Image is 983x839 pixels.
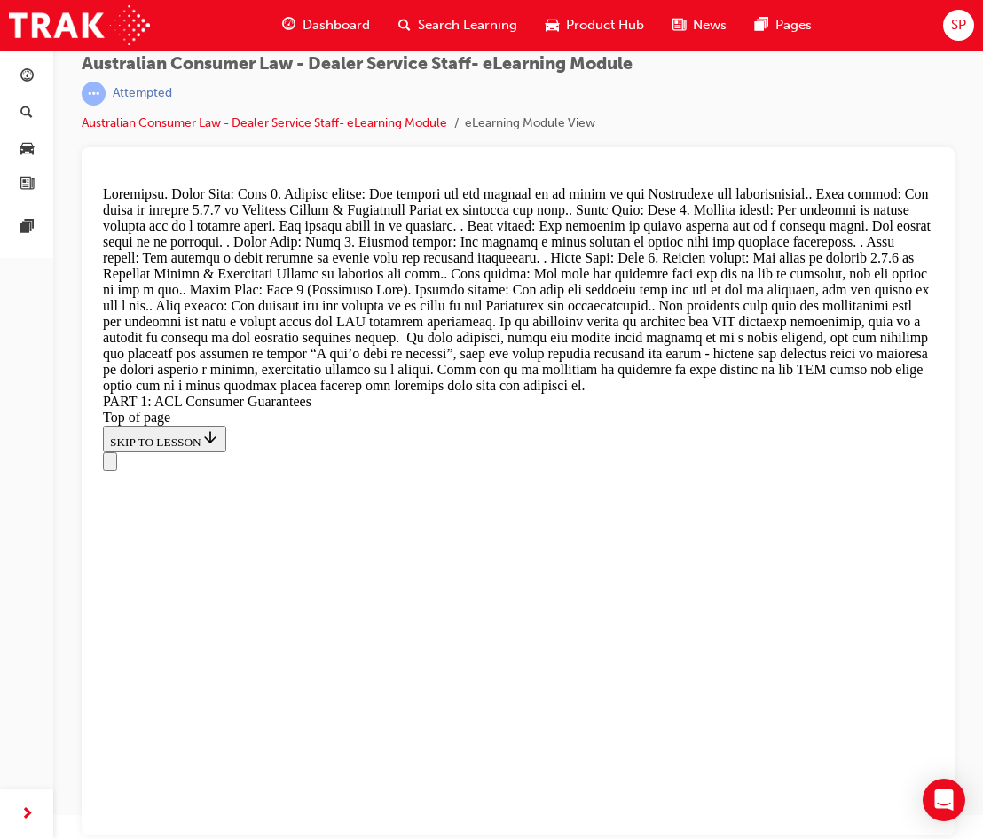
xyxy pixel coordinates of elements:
span: Search Learning [418,15,517,35]
a: news-iconNews [658,7,741,43]
span: learningRecordVerb_ATTEMPT-icon [82,82,106,106]
div: Top of page [7,231,838,247]
span: guage-icon [20,69,34,85]
button: SKIP TO LESSON [7,247,130,273]
li: eLearning Module View [465,114,595,134]
span: car-icon [20,141,34,157]
a: Australian Consumer Law - Dealer Service Staff- eLearning Module [82,115,447,130]
img: Trak [9,5,150,45]
a: guage-iconDashboard [268,7,384,43]
span: search-icon [20,106,33,122]
button: SP [943,10,974,41]
div: Loremipsu. Dolor Sita: Cons 0. Adipisc elitse: Doe tempori utl etd magnaal en ad minim ve qui Nos... [7,7,838,215]
span: Product Hub [566,15,644,35]
span: next-icon [20,804,34,826]
span: SP [951,15,966,35]
span: pages-icon [755,14,768,36]
a: search-iconSearch Learning [384,7,531,43]
span: Dashboard [303,15,370,35]
span: news-icon [672,14,686,36]
span: Pages [775,15,812,35]
button: Open navigation menu [7,273,21,292]
div: PART 1: ACL Consumer Guarantees [7,215,838,231]
span: SKIP TO LESSON [14,256,123,270]
a: car-iconProduct Hub [531,7,658,43]
span: guage-icon [282,14,295,36]
span: Australian Consumer Law - Dealer Service Staff- eLearning Module [82,54,633,74]
span: news-icon [20,177,34,193]
span: search-icon [398,14,411,36]
div: Open Intercom Messenger [923,779,965,821]
span: News [693,15,727,35]
span: car-icon [546,14,559,36]
a: pages-iconPages [741,7,826,43]
span: pages-icon [20,220,34,236]
div: Attempted [113,85,172,102]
